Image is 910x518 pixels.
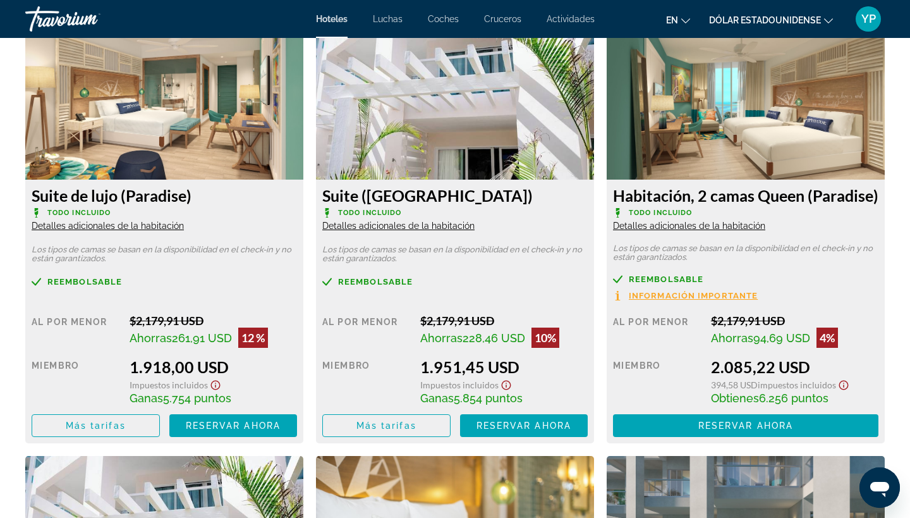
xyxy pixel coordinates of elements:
span: Detalles adicionales de la habitación [613,221,765,231]
a: REEMBOLSABLE [322,277,588,287]
button: RESERVAR AHORA [460,414,588,437]
a: Cruceros [484,14,521,24]
div: 1.951,45 USD [420,357,588,376]
div: $2,179,91 USD [130,314,297,328]
span: Más tarifas [66,421,126,431]
div: Miembro [322,357,411,405]
span: REEMBOLSABLE [338,278,413,286]
span: TODO INCLUIDO [47,209,111,217]
div: Al por menor [322,314,411,348]
button: RESERVAR AHORA [613,414,878,437]
h3: Habitación, 2 camas Queen (Paradise) [613,186,878,205]
button: Más tarifas [32,414,160,437]
span: Obtienes [711,392,759,405]
div: 12 % [238,328,268,348]
a: Hoteles [316,14,348,24]
span: EN [666,15,678,25]
span: TODO INCLUIDO [338,209,401,217]
button: Más tarifas [322,414,451,437]
div: 1.918,00 USD [130,357,297,376]
span: Ganas [420,392,454,405]
a: Coches [428,14,459,24]
span: 228,46 USD [463,331,525,345]
div: Miembro [613,357,701,405]
h3: Suite ([GEOGRAPHIC_DATA]) [322,186,588,205]
p: Los tipos de camas se basan en la disponibilidad en el check-in y no están garantizados. [613,244,878,262]
span: YP [861,13,876,25]
span: Detalles adicionales de la habitación [322,221,475,231]
span: Más tarifas [356,421,416,431]
div: $2,179,91 USD [420,314,588,328]
iframe: Botón para iniciar la ventana de mensajería [859,467,900,508]
span: Impuestos incluidos [420,379,499,390]
span: REEMBOLSABLE [47,278,122,286]
div: Al por menor [613,314,701,348]
span: 5.854 puntos [454,392,523,405]
span: Impuestos incluidos [130,379,208,390]
span: RESERVAR AHORA [698,421,793,431]
span: Detalles adicionales de la habitación [32,221,184,231]
span: 6.256 puntos [759,392,828,405]
span: impuestos incluidos [758,379,836,390]
button: Mostrar exención de impuestos y tasas [836,376,851,391]
div: Miembro [32,357,120,405]
button: Información importante [613,290,758,301]
h3: Suite de lujo (Paradise) [32,186,297,205]
button: Cambiar moneda [709,11,833,29]
span: Ahorras [420,331,463,345]
div: $2,179,91 USD [711,314,878,328]
span: RESERVAR AHORA [476,421,571,431]
span: REEMBOLSABLE [629,275,703,283]
span: 261,91 USD [172,331,232,345]
span: Información importante [629,292,758,300]
a: Travorium [25,3,152,35]
div: 10% [531,328,559,348]
span: 5.754 puntos [163,392,231,405]
span: RESERVAR AHORA [186,421,281,431]
span: Ganas [130,392,163,405]
p: Los tipos de camas se basan en la disponibilidad en el check-in y no están garantizados. [322,245,588,263]
span: Dólar estadounidense [709,15,821,25]
button: Menú de usuario [852,6,885,32]
a: REEMBOLSABLE [613,274,878,284]
p: Los tipos de camas se basan en la disponibilidad en el check-in y no están garantizados. [32,245,297,263]
span: 94,69 USD [753,331,810,345]
a: Actividades [547,14,595,24]
img: a89b5813-897e-46ff-8f4f-fae5e8836dc4.jpeg [316,22,594,180]
img: b5a50930-6f7e-42e0-844f-46bdb4dafdcf.jpeg [607,22,885,180]
button: Mostrar exención de impuestos y tasas [208,376,223,391]
button: Cambiar idioma [666,11,690,29]
button: Mostrar exención de impuestos y tasas [499,376,514,391]
button: RESERVAR AHORA [169,414,298,437]
span: TODO INCLUIDO [629,209,692,217]
div: 2.085,22 USD [711,357,878,376]
span: 394,58 USD [711,379,758,390]
a: Luchas [373,14,403,24]
img: d2c15456-005b-4864-a1d7-be176f32bbf8.jpeg [25,22,303,180]
div: Al por menor [32,314,120,348]
a: REEMBOLSABLE [32,277,297,287]
div: 4% [816,328,838,348]
span: Ahorras [130,331,172,345]
span: Ahorras [711,331,753,345]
